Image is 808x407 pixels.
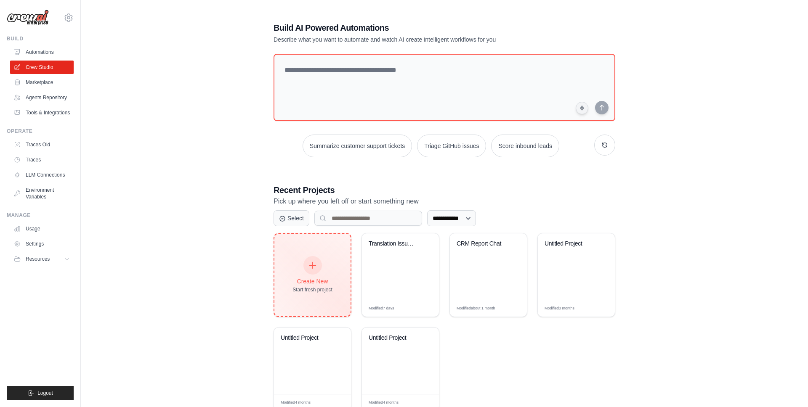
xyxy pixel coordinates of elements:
[10,91,74,104] a: Agents Repository
[419,305,426,312] span: Edit
[507,305,514,312] span: Edit
[10,183,74,203] a: Environment Variables
[7,386,74,400] button: Logout
[26,256,50,262] span: Resources
[369,240,420,248] div: Translation Issue Automation
[491,135,559,157] button: Score inbound leads
[419,399,426,406] span: Edit
[274,184,615,196] h3: Recent Projects
[576,102,588,114] button: Click to speak your automation idea
[331,399,338,406] span: Edit
[595,305,602,312] span: Edit
[281,400,311,406] span: Modified 4 months
[457,240,508,248] div: CRM Report Chat
[594,135,615,156] button: Get new suggestions
[369,334,420,342] div: Untitled Project
[7,212,74,219] div: Manage
[303,135,412,157] button: Summarize customer support tickets
[7,35,74,42] div: Build
[369,400,399,406] span: Modified 4 months
[417,135,486,157] button: Triage GitHub issues
[457,306,495,312] span: Modified about 1 month
[10,237,74,251] a: Settings
[274,210,309,226] button: Select
[292,286,332,293] div: Start fresh project
[274,35,556,44] p: Describe what you want to automate and watch AI create intelligent workflows for you
[274,22,556,34] h1: Build AI Powered Automations
[10,252,74,266] button: Resources
[10,138,74,151] a: Traces Old
[10,168,74,182] a: LLM Connections
[10,45,74,59] a: Automations
[369,306,394,312] span: Modified 7 days
[37,390,53,396] span: Logout
[7,128,74,135] div: Operate
[10,222,74,235] a: Usage
[7,10,49,26] img: Logo
[545,240,595,248] div: Untitled Project
[292,277,332,285] div: Create New
[766,367,808,407] iframe: Chat Widget
[10,76,74,89] a: Marketplace
[10,61,74,74] a: Crew Studio
[10,153,74,166] a: Traces
[545,306,574,312] span: Modified 3 months
[10,106,74,119] a: Tools & Integrations
[281,334,332,342] div: Untitled Project
[274,196,615,207] p: Pick up where you left off or start something new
